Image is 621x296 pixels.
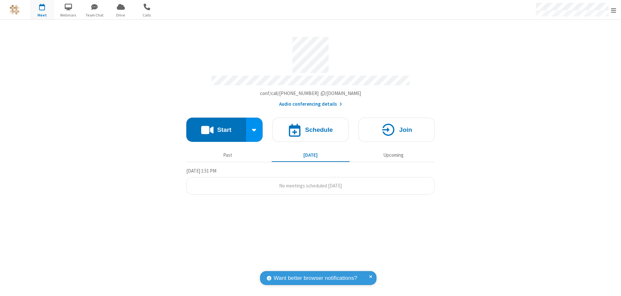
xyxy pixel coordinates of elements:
[10,5,19,15] img: QA Selenium DO NOT DELETE OR CHANGE
[186,32,435,108] section: Account details
[56,12,81,18] span: Webinars
[82,12,107,18] span: Team Chat
[605,279,616,291] iframe: Chat
[354,149,432,161] button: Upcoming
[135,12,159,18] span: Calls
[279,183,342,189] span: No meetings scheduled [DATE]
[109,12,133,18] span: Drive
[186,167,435,195] section: Today's Meetings
[260,90,361,96] span: Copy my meeting room link
[260,90,361,97] button: Copy my meeting room linkCopy my meeting room link
[305,127,333,133] h4: Schedule
[30,12,54,18] span: Meet
[274,274,357,282] span: Want better browser notifications?
[279,100,342,108] button: Audio conferencing details
[186,168,216,174] span: [DATE] 1:51 PM
[217,127,231,133] h4: Start
[189,149,267,161] button: Past
[246,118,263,142] div: Start conference options
[358,118,435,142] button: Join
[399,127,412,133] h4: Join
[272,149,350,161] button: [DATE]
[272,118,349,142] button: Schedule
[186,118,246,142] button: Start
